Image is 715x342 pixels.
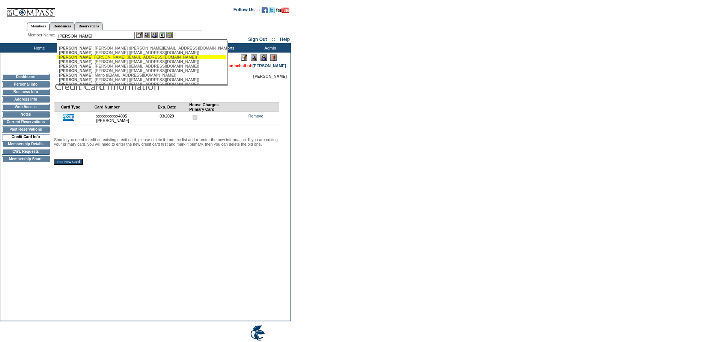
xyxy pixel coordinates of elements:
[59,82,224,86] div: , [PERSON_NAME] ([EMAIL_ADDRESS][DOMAIN_NAME])
[272,37,275,42] span: ::
[59,46,224,50] div: , [PERSON_NAME] ([PERSON_NAME][EMAIL_ADDRESS][DOMAIN_NAME])
[158,111,189,125] td: 03/2029
[54,159,83,165] input: Add New Card
[59,77,224,82] div: , [PERSON_NAME] ([EMAIL_ADDRESS][DOMAIN_NAME])
[2,74,50,80] td: Dashboard
[59,68,224,73] div: , [PERSON_NAME] ([EMAIL_ADDRESS][DOMAIN_NAME])
[59,68,92,73] span: [PERSON_NAME]
[233,6,260,15] td: Follow Us ::
[28,32,57,38] div: Member Name:
[94,102,158,111] td: Card Number
[59,64,224,68] div: , [PERSON_NAME] ([EMAIL_ADDRESS][DOMAIN_NAME])
[59,77,92,82] span: [PERSON_NAME]
[248,114,263,118] a: Remove
[262,7,268,13] img: Become our fan on Facebook
[151,32,158,38] img: Impersonate
[189,102,240,111] td: House Charges Primary Card
[59,50,224,55] div: , [PERSON_NAME] ([EMAIL_ADDRESS][DOMAIN_NAME])
[2,134,50,140] td: Credit Card Info
[248,37,267,42] a: Sign Out
[248,43,291,53] td: Admin
[2,141,50,147] td: Membership Details
[251,54,257,61] img: View Mode
[2,104,50,110] td: Web Access
[2,156,50,162] td: Membership Share
[262,9,268,14] a: Become our fan on Facebook
[200,63,286,68] span: You are acting on behalf of:
[2,81,50,87] td: Personal Info
[166,32,173,38] img: b_calculator.gif
[6,2,55,17] img: Compass Home
[158,102,189,111] td: Exp. Date
[136,32,143,38] img: b_edit.gif
[2,111,50,118] td: Notes
[59,59,224,64] div: , [PERSON_NAME] ([EMAIL_ADDRESS][DOMAIN_NAME])
[260,54,267,61] img: Impersonate
[50,22,75,30] a: Residences
[269,9,275,14] a: Follow us on Twitter
[270,54,277,61] img: Log Concern/Member Elevation
[2,89,50,95] td: Business Info
[59,82,92,86] span: [PERSON_NAME]
[280,37,290,42] a: Help
[17,43,60,53] td: Home
[269,7,275,13] img: Follow us on Twitter
[2,149,50,155] td: CWL Requests
[75,22,103,30] a: Reservations
[54,137,279,146] p: Should you need to edit an existing credit card, please delete it from the list and re-enter the ...
[2,119,50,125] td: Current Reservations
[59,73,224,77] div: , Marlo ([EMAIL_ADDRESS][DOMAIN_NAME])
[59,59,92,64] span: [PERSON_NAME]
[63,114,74,121] img: icon_cc_amex.gif
[59,55,92,59] span: [PERSON_NAME]
[94,111,158,125] td: xxxxxxxxxxx4005 [PERSON_NAME]
[159,32,165,38] img: Reservations
[59,50,92,55] span: [PERSON_NAME]
[59,46,92,50] span: [PERSON_NAME]
[276,8,289,13] img: Subscribe to our YouTube Channel
[59,73,92,77] span: [PERSON_NAME]
[54,78,205,93] img: pgTtlCreditCardInfo.gif
[144,32,150,38] img: View
[2,96,50,102] td: Address Info
[59,64,92,68] span: [PERSON_NAME]
[276,9,289,14] a: Subscribe to our YouTube Channel
[2,127,50,133] td: Past Reservations
[59,55,224,59] div: [PERSON_NAME] ([EMAIL_ADDRESS][DOMAIN_NAME])
[61,102,95,111] td: Card Type
[253,74,287,78] span: [PERSON_NAME]
[253,63,286,68] a: [PERSON_NAME]
[241,54,247,61] img: Edit Mode
[27,22,50,30] a: Members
